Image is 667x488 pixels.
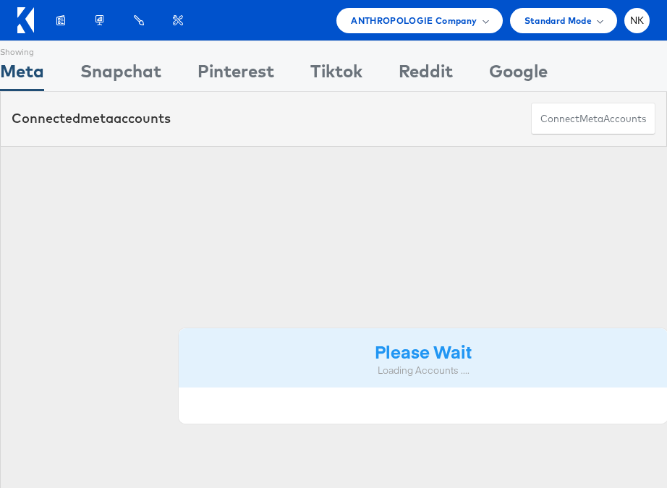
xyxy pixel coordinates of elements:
[399,59,453,91] div: Reddit
[351,13,477,28] span: ANTHROPOLOGIE Company
[190,364,657,377] div: Loading Accounts ....
[12,109,171,128] div: Connected accounts
[531,103,655,135] button: ConnectmetaAccounts
[310,59,362,91] div: Tiktok
[579,112,603,126] span: meta
[80,59,161,91] div: Snapchat
[80,110,114,127] span: meta
[197,59,274,91] div: Pinterest
[375,339,472,363] strong: Please Wait
[524,13,592,28] span: Standard Mode
[489,59,548,91] div: Google
[630,16,645,25] span: NK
